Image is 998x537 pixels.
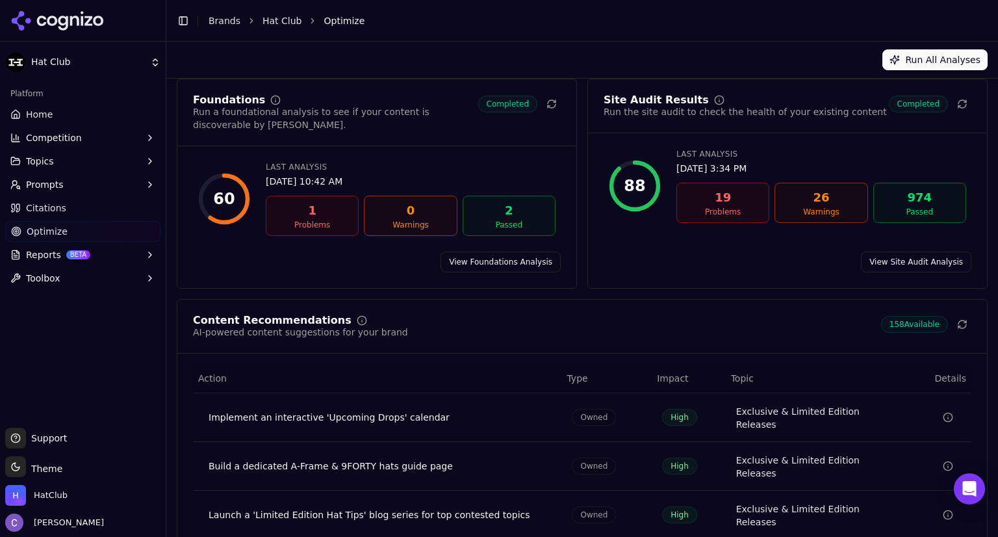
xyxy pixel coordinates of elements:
a: Exclusive & Limited Edition Releases [736,405,895,431]
div: Problems [272,220,353,230]
a: Home [5,104,160,125]
img: Chris Hayes [5,514,23,532]
span: 158 Available [881,316,948,333]
div: 2 [468,202,550,220]
img: HatClub [5,485,26,506]
button: Run All Analyses [882,49,988,70]
a: Hat Club [262,14,301,27]
span: [PERSON_NAME] [29,517,104,529]
span: Action [198,372,227,385]
span: Support [26,432,67,445]
span: Optimize [27,225,68,238]
span: Reports [26,248,61,261]
a: Brands [209,16,240,26]
span: Details [911,372,966,385]
span: Owned [572,458,616,475]
span: Home [26,108,53,121]
a: Citations [5,198,160,218]
div: Passed [879,207,960,217]
button: Open organization switcher [5,485,68,506]
div: [DATE] 10:42 AM [266,175,556,188]
button: Prompts [5,174,160,195]
button: Competition [5,127,160,148]
div: Run a foundational analysis to see if your content is discoverable by [PERSON_NAME]. [193,105,478,131]
a: Exclusive & Limited Edition Releases [736,454,895,480]
div: Run the site audit to check the health of your existing content [604,105,887,118]
span: Competition [26,131,82,144]
div: 0 [370,202,451,220]
div: Last Analysis [266,162,556,172]
a: Exclusive & Limited Edition Releases [736,503,895,529]
span: Topics [26,155,54,168]
a: View Site Audit Analysis [861,252,971,272]
div: Passed [468,220,550,230]
span: Owned [572,409,616,426]
div: Launch a 'Limited Edition Hat Tips' blog series for top contested topics [209,508,551,521]
span: Citations [26,202,66,215]
a: Optimize [5,221,160,242]
span: BETA [66,250,90,259]
span: High [662,458,697,475]
div: 60 [213,189,235,209]
div: Platform [5,83,160,104]
div: 1 [272,202,353,220]
div: 19 [682,189,763,207]
img: Hat Club [5,52,26,73]
span: High [662,409,697,426]
th: Type [561,364,652,393]
button: Toolbox [5,268,160,289]
div: Implement an interactive 'Upcoming Drops' calendar [209,411,551,424]
div: [DATE] 3:34 PM [676,162,966,175]
div: 26 [780,189,862,207]
span: Impact [657,372,688,385]
span: High [662,506,697,523]
span: Toolbox [26,272,60,285]
div: Problems [682,207,763,217]
div: 974 [879,189,960,207]
div: Content Recommendations [193,315,352,326]
span: Owned [572,506,616,523]
div: Foundations [193,95,265,105]
button: Open user button [5,514,104,532]
th: Details [906,364,971,393]
nav: breadcrumb [209,14,962,27]
div: Site Audit Results [604,95,709,105]
div: Warnings [370,220,451,230]
div: AI-powered content suggestions for your brand [193,326,408,339]
button: Topics [5,151,160,172]
span: Theme [26,464,62,474]
span: Optimize [324,14,365,27]
div: Build a dedicated A-Frame & 9FORTY hats guide page [209,460,551,473]
div: Warnings [780,207,862,217]
span: Topic [731,372,754,385]
span: Completed [478,96,537,112]
button: ReportsBETA [5,244,160,265]
span: Hat Club [31,57,145,68]
th: Impact [652,364,725,393]
span: Prompts [26,178,64,191]
div: 88 [624,176,645,196]
div: Open Intercom Messenger [954,473,985,504]
span: Type [567,372,587,385]
a: View Foundations Analysis [441,252,561,272]
span: HatClub [34,490,68,501]
div: Last Analysis [676,149,966,159]
th: Action [193,364,561,393]
span: Completed [889,96,948,112]
th: Topic [726,364,906,393]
